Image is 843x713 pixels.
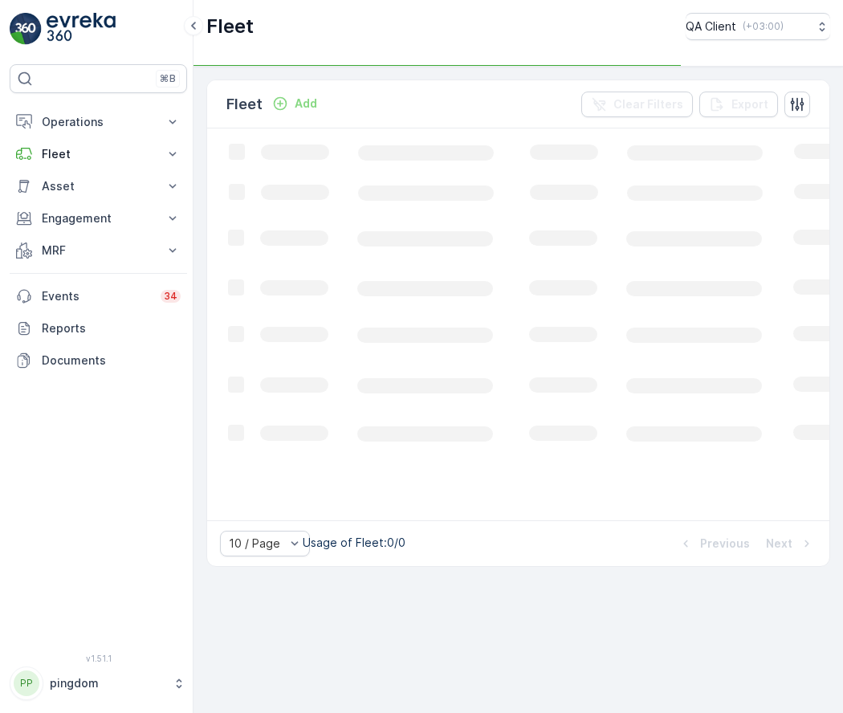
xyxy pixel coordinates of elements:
[50,675,165,691] p: pingdom
[764,534,817,553] button: Next
[10,234,187,267] button: MRF
[160,72,176,85] p: ⌘B
[295,96,317,112] p: Add
[10,666,187,700] button: PPpingdom
[731,96,768,112] p: Export
[164,290,177,303] p: 34
[303,535,405,551] p: Usage of Fleet : 0/0
[743,20,784,33] p: ( +03:00 )
[42,320,181,336] p: Reports
[10,312,187,344] a: Reports
[10,138,187,170] button: Fleet
[699,92,778,117] button: Export
[613,96,683,112] p: Clear Filters
[10,280,187,312] a: Events34
[42,242,155,259] p: MRF
[10,202,187,234] button: Engagement
[42,288,151,304] p: Events
[226,93,263,116] p: Fleet
[686,18,736,35] p: QA Client
[676,534,751,553] button: Previous
[10,654,187,663] span: v 1.51.1
[766,536,792,552] p: Next
[42,114,155,130] p: Operations
[700,536,750,552] p: Previous
[47,13,116,45] img: logo_light-DOdMpM7g.png
[42,210,155,226] p: Engagement
[10,106,187,138] button: Operations
[42,352,181,369] p: Documents
[10,170,187,202] button: Asset
[206,14,254,39] p: Fleet
[581,92,693,117] button: Clear Filters
[42,178,155,194] p: Asset
[686,13,830,40] button: QA Client(+03:00)
[14,670,39,696] div: PP
[10,344,187,377] a: Documents
[266,94,324,113] button: Add
[10,13,42,45] img: logo
[42,146,155,162] p: Fleet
